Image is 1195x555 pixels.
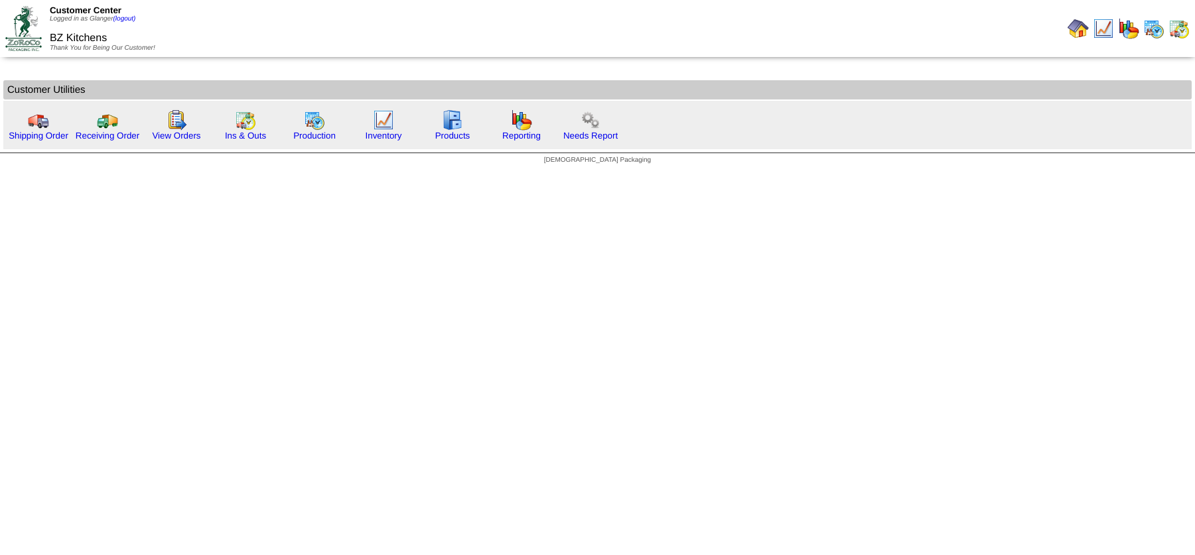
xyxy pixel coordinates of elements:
img: truck.gif [28,109,49,131]
a: Production [293,131,336,141]
img: calendarinout.gif [1168,18,1190,39]
a: Inventory [366,131,402,141]
span: Customer Center [50,5,121,15]
span: Logged in as Glanger [50,15,136,23]
a: Receiving Order [76,131,139,141]
a: Needs Report [563,131,618,141]
img: truck2.gif [97,109,118,131]
img: workorder.gif [166,109,187,131]
td: Customer Utilities [3,80,1192,99]
img: calendarprod.gif [304,109,325,131]
a: Reporting [502,131,541,141]
img: graph.gif [511,109,532,131]
img: graph.gif [1118,18,1139,39]
a: View Orders [152,131,200,141]
a: Ins & Outs [225,131,266,141]
img: workflow.png [580,109,601,131]
span: BZ Kitchens [50,32,107,44]
a: Shipping Order [9,131,68,141]
img: line_graph.gif [373,109,394,131]
img: calendarprod.gif [1143,18,1164,39]
img: calendarinout.gif [235,109,256,131]
span: Thank You for Being Our Customer! [50,44,155,52]
img: ZoRoCo_Logo(Green%26Foil)%20jpg.webp [5,6,42,50]
a: (logout) [113,15,136,23]
img: cabinet.gif [442,109,463,131]
a: Products [435,131,470,141]
span: [DEMOGRAPHIC_DATA] Packaging [544,156,651,164]
img: line_graph.gif [1093,18,1114,39]
img: home.gif [1068,18,1089,39]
